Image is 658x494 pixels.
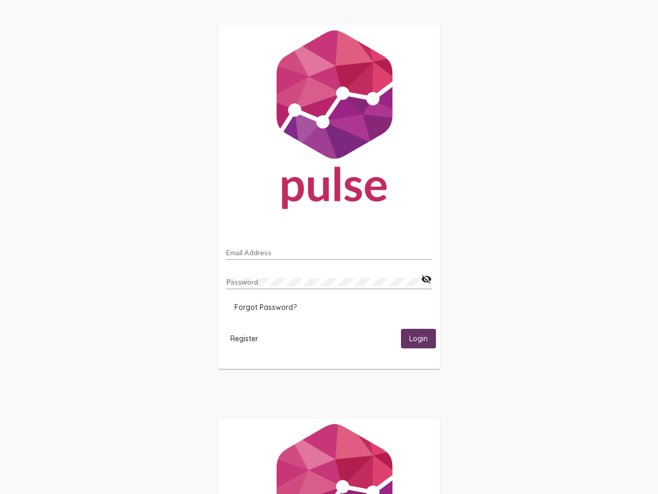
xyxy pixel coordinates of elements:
span: Login [409,334,428,344]
span: Register [230,334,258,343]
span: Forgot Password? [234,303,297,312]
img: Pulse For Good Logo [218,25,440,219]
button: Register [222,329,266,348]
button: Login [401,329,436,348]
mat-icon: visibility_off [421,273,432,286]
button: Forgot Password? [226,298,305,316]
